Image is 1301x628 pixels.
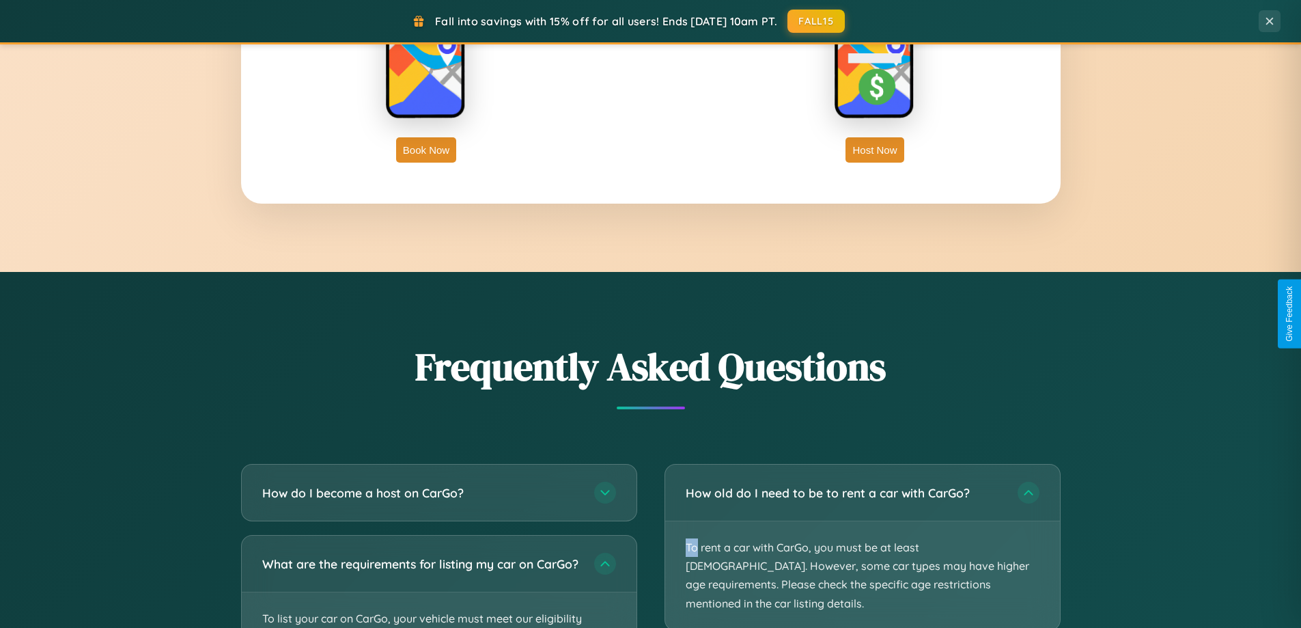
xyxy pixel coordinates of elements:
h3: How old do I need to be to rent a car with CarGo? [686,484,1004,502]
button: Book Now [396,137,456,163]
h3: How do I become a host on CarGo? [262,484,580,502]
button: FALL15 [787,10,845,33]
button: Host Now [845,137,904,163]
div: Give Feedback [1285,286,1294,342]
h3: What are the requirements for listing my car on CarGo? [262,556,580,573]
span: Fall into savings with 15% off for all users! Ends [DATE] 10am PT. [435,14,777,28]
h2: Frequently Asked Questions [241,340,1061,393]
